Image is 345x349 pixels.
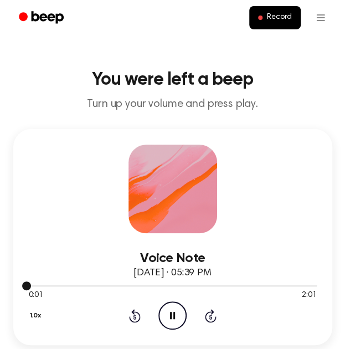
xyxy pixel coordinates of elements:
[11,7,74,29] a: Beep
[29,251,317,266] h3: Voice Note
[29,290,43,301] span: 0:01
[249,6,301,29] button: Record
[302,290,316,301] span: 2:01
[307,4,334,31] button: Open menu
[9,97,336,111] p: Turn up your volume and press play.
[133,268,211,278] span: [DATE] · 05:39 PM
[9,71,336,89] h1: You were left a beep
[29,306,45,325] button: 1.0x
[267,13,292,23] span: Record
